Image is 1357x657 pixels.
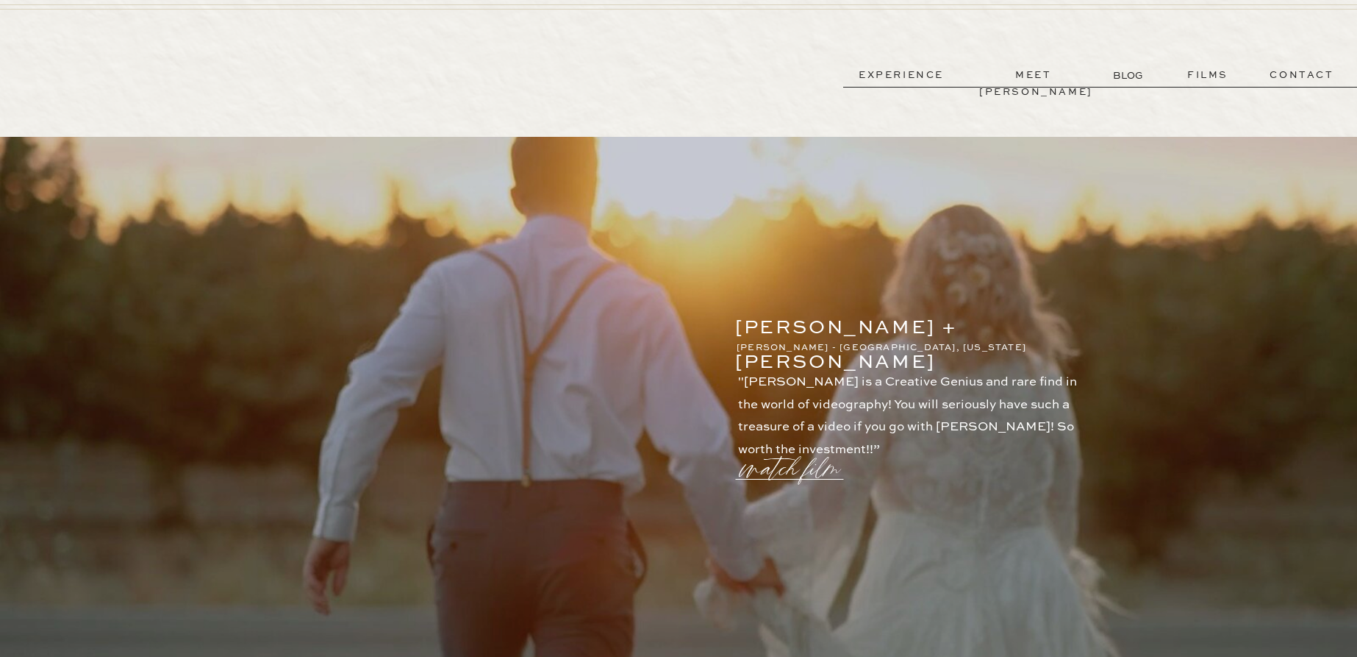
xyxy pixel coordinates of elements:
[738,372,1092,444] p: "[PERSON_NAME] is a Creative Genius and rare find in the world of videography! You will seriously...
[1172,67,1244,84] a: films
[737,341,1045,354] p: [PERSON_NAME] - [GEOGRAPHIC_DATA], [US_STATE]
[847,67,956,84] a: experience
[735,311,1043,331] p: [PERSON_NAME] + [PERSON_NAME]
[979,67,1088,84] a: meet [PERSON_NAME]
[1113,68,1146,83] a: BLOG
[1249,67,1355,84] a: contact
[742,432,848,488] a: watch film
